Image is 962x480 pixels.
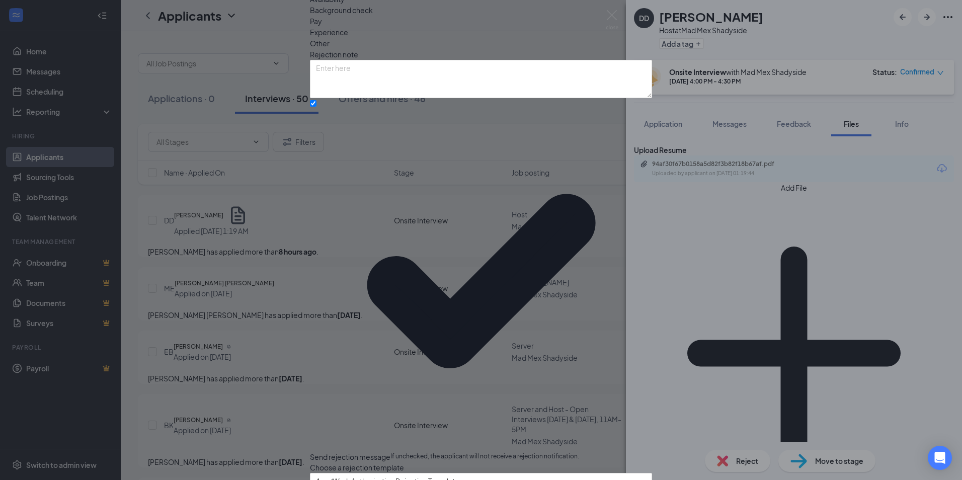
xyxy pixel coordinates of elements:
svg: Checkmark [310,110,652,452]
span: If unchecked, the applicant will not receive a rejection notification. [390,452,579,462]
span: Other [310,38,330,49]
span: Experience [310,27,348,38]
span: Rejection note [310,50,358,59]
input: Send rejection messageIf unchecked, the applicant will not receive a rejection notification. [310,100,316,107]
div: Send rejection message [310,452,390,462]
span: Pay [310,16,322,27]
span: Background check [310,5,373,16]
span: Choose a rejection template [310,463,404,472]
div: Open Intercom Messenger [928,446,952,470]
